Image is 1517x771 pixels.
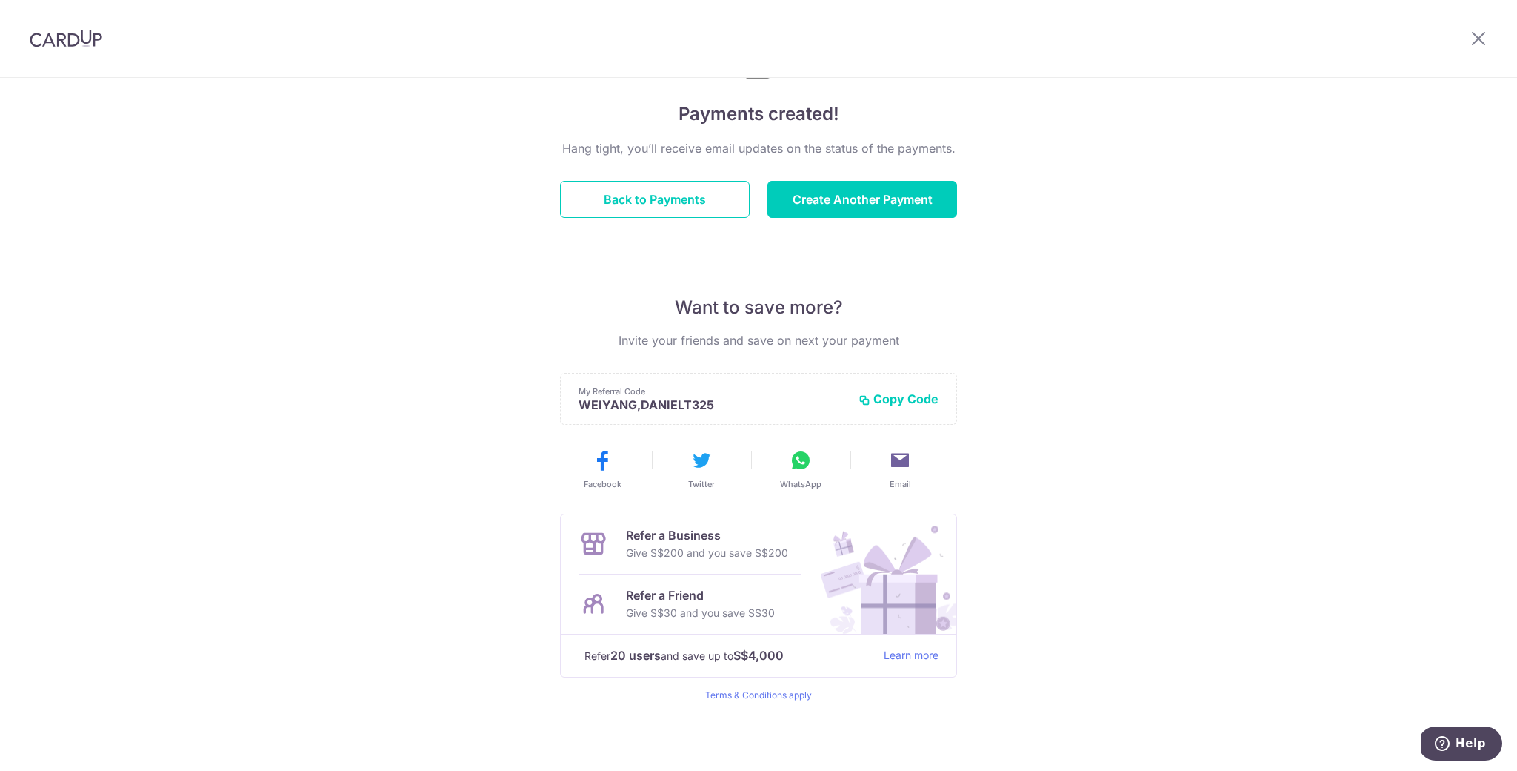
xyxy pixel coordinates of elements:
[559,449,646,490] button: Facebook
[890,478,911,490] span: Email
[560,139,957,157] p: Hang tight, you’ll receive email updates on the status of the payments.
[626,586,775,604] p: Refer a Friend
[733,646,784,664] strong: S$4,000
[757,449,844,490] button: WhatsApp
[579,397,847,412] p: WEIYANG,DANIELT325
[626,544,788,562] p: Give S$200 and you save S$200
[560,296,957,320] p: Want to save more?
[560,181,750,218] button: Back to Payments
[584,478,621,490] span: Facebook
[856,449,944,490] button: Email
[780,478,821,490] span: WhatsApp
[884,646,938,665] a: Learn more
[30,30,102,47] img: CardUp
[858,391,938,406] button: Copy Code
[1421,727,1502,764] iframe: Opens a widget where you can find more information
[767,181,957,218] button: Create Another Payment
[688,478,715,490] span: Twitter
[560,331,957,349] p: Invite your friends and save on next your payment
[579,385,847,397] p: My Referral Code
[626,604,775,622] p: Give S$30 and you save S$30
[705,689,812,701] a: Terms & Conditions apply
[658,449,745,490] button: Twitter
[560,101,957,128] h4: Payments created!
[610,646,661,664] strong: 20 users
[626,526,788,544] p: Refer a Business
[807,514,956,634] img: Refer
[584,646,872,665] p: Refer and save up to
